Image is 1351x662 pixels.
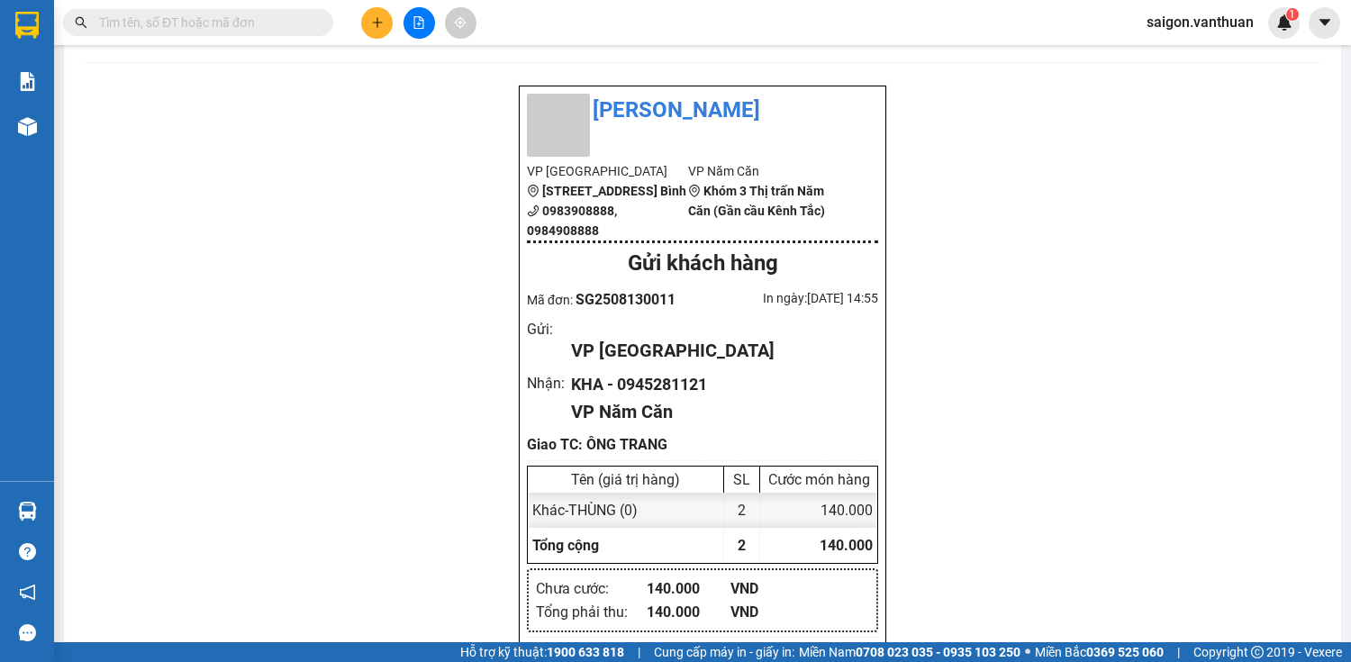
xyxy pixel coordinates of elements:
[413,16,425,29] span: file-add
[445,7,476,39] button: aim
[1251,646,1264,658] span: copyright
[213,59,358,84] div: 0945281121
[99,13,312,32] input: Tìm tên, số ĐT hoặc mã đơn
[19,543,36,560] span: question-circle
[460,642,624,662] span: Hỗ trợ kỹ thuật:
[724,493,760,528] div: 2
[527,288,703,311] div: Mã đơn:
[527,318,571,340] div: Gửi :
[730,577,814,600] div: VND
[547,645,624,659] strong: 1900 633 818
[730,601,814,623] div: VND
[19,624,36,641] span: message
[18,72,37,91] img: solution-icon
[683,642,759,658] li: NV nhận hàng
[688,184,825,218] b: Khóm 3 Thị trấn Năm Căn (Gần cầu Kênh Tắc)
[527,433,878,456] div: Giao TC: ÔNG TRANG
[213,94,237,113] span: TC:
[536,577,647,600] div: Chưa cước :
[213,17,255,36] span: Nhận:
[571,372,864,397] div: KHA - 0945281121
[738,537,746,554] span: 2
[361,7,393,39] button: plus
[527,94,878,128] li: [PERSON_NAME]
[527,204,617,238] b: 0983908888, 0984908888
[802,642,878,658] li: NV nhận hàng
[75,16,87,29] span: search
[532,537,599,554] span: Tổng cộng
[1025,648,1030,656] span: ⚪️
[799,642,1020,662] span: Miền Nam
[19,584,36,601] span: notification
[213,15,358,37] div: Năm Căn
[18,117,37,136] img: warehouse-icon
[213,84,302,147] span: ÔNG TRANG
[1286,8,1299,21] sup: 1
[1289,8,1295,21] span: 1
[527,247,878,281] div: Gửi khách hàng
[527,185,539,197] span: environment
[576,291,675,308] span: SG2508130011
[1317,14,1333,31] span: caret-down
[454,16,467,29] span: aim
[703,288,878,308] div: In ngày: [DATE] 14:55
[527,204,539,217] span: phone
[654,642,794,662] span: Cung cấp máy in - giấy in:
[371,16,384,29] span: plus
[571,337,864,365] div: VP [GEOGRAPHIC_DATA]
[532,502,638,519] span: Khác - THÙNG (0)
[688,161,849,181] li: VP Năm Căn
[729,471,755,488] div: SL
[18,502,37,521] img: warehouse-icon
[820,537,873,554] span: 140.000
[688,185,701,197] span: environment
[527,372,571,394] div: Nhận :
[15,15,200,56] div: [GEOGRAPHIC_DATA]
[542,184,686,198] b: [STREET_ADDRESS] Bình
[532,471,719,488] div: Tên (giá trị hàng)
[647,577,730,600] div: 140.000
[647,601,730,623] div: 140.000
[856,645,1020,659] strong: 0708 023 035 - 0935 103 250
[571,398,864,426] div: VP Năm Căn
[15,12,39,39] img: logo-vxr
[638,642,640,662] span: |
[1086,645,1164,659] strong: 0369 525 060
[765,471,873,488] div: Cước món hàng
[1309,7,1340,39] button: caret-down
[1177,642,1180,662] span: |
[15,15,43,34] span: Gửi:
[1035,642,1164,662] span: Miền Bắc
[760,493,877,528] div: 140.000
[536,601,647,623] div: Tổng phải thu :
[1276,14,1292,31] img: icon-new-feature
[527,161,688,181] li: VP [GEOGRAPHIC_DATA]
[403,7,435,39] button: file-add
[1132,11,1268,33] span: saigon.vanthuan
[213,37,358,59] div: KHA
